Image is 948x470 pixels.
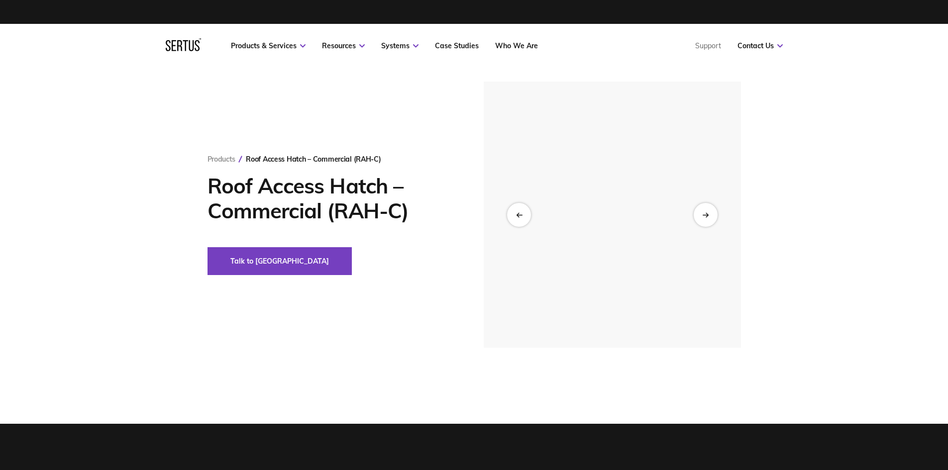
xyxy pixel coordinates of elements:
a: Systems [381,41,419,50]
button: Talk to [GEOGRAPHIC_DATA] [208,247,352,275]
a: Resources [322,41,365,50]
a: Case Studies [435,41,479,50]
a: Contact Us [737,41,783,50]
h1: Roof Access Hatch – Commercial (RAH-C) [208,174,454,223]
a: Products [208,155,235,164]
a: Products & Services [231,41,306,50]
a: Who We Are [495,41,538,50]
a: Support [695,41,721,50]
